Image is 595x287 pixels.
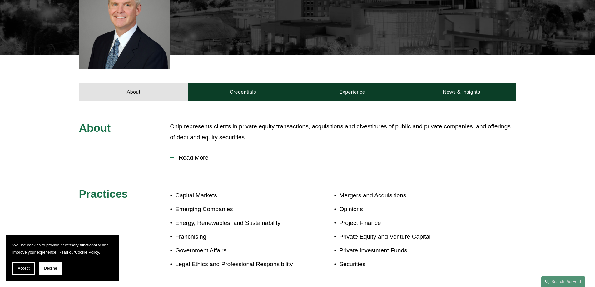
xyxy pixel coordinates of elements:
a: News & Insights [407,83,516,101]
a: Search this site [541,276,585,287]
p: Energy, Renewables, and Sustainability [175,218,297,229]
p: Legal Ethics and Professional Responsibility [175,259,297,270]
p: Franchising [175,231,297,242]
span: Read More [174,154,516,161]
p: Securities [339,259,480,270]
a: Experience [298,83,407,101]
p: Capital Markets [175,190,297,201]
span: Accept [18,266,30,270]
section: Cookie banner [6,235,119,281]
a: Cookie Policy [75,250,99,255]
span: Decline [44,266,57,270]
p: Mergers and Acquisitions [339,190,480,201]
p: Private Investment Funds [339,245,480,256]
a: About [79,83,188,101]
button: Read More [170,150,516,166]
p: Emerging Companies [175,204,297,215]
button: Decline [39,262,62,275]
p: Opinions [339,204,480,215]
p: Project Finance [339,218,480,229]
a: Credentials [188,83,298,101]
button: Accept [12,262,35,275]
span: Practices [79,188,128,200]
p: We use cookies to provide necessary functionality and improve your experience. Read our . [12,241,112,256]
span: About [79,122,111,134]
p: Chip represents clients in private equity transactions, acquisitions and divestitures of public a... [170,121,516,143]
p: Private Equity and Venture Capital [339,231,480,242]
p: Government Affairs [175,245,297,256]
